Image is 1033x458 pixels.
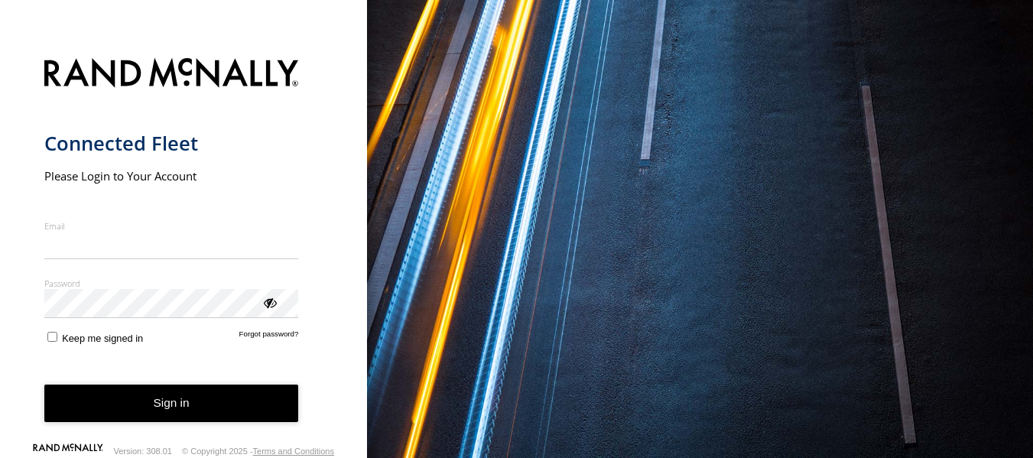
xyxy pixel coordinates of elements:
[44,55,299,94] img: Rand McNally
[44,278,299,289] label: Password
[44,385,299,422] button: Sign in
[44,49,323,447] form: main
[253,447,334,456] a: Terms and Conditions
[261,294,277,310] div: ViewPassword
[182,447,334,456] div: © Copyright 2025 -
[44,131,299,156] h1: Connected Fleet
[62,333,143,344] span: Keep me signed in
[44,168,299,184] h2: Please Login to Your Account
[239,330,299,344] a: Forgot password?
[44,220,299,232] label: Email
[114,447,172,456] div: Version: 308.01
[47,332,57,342] input: Keep me signed in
